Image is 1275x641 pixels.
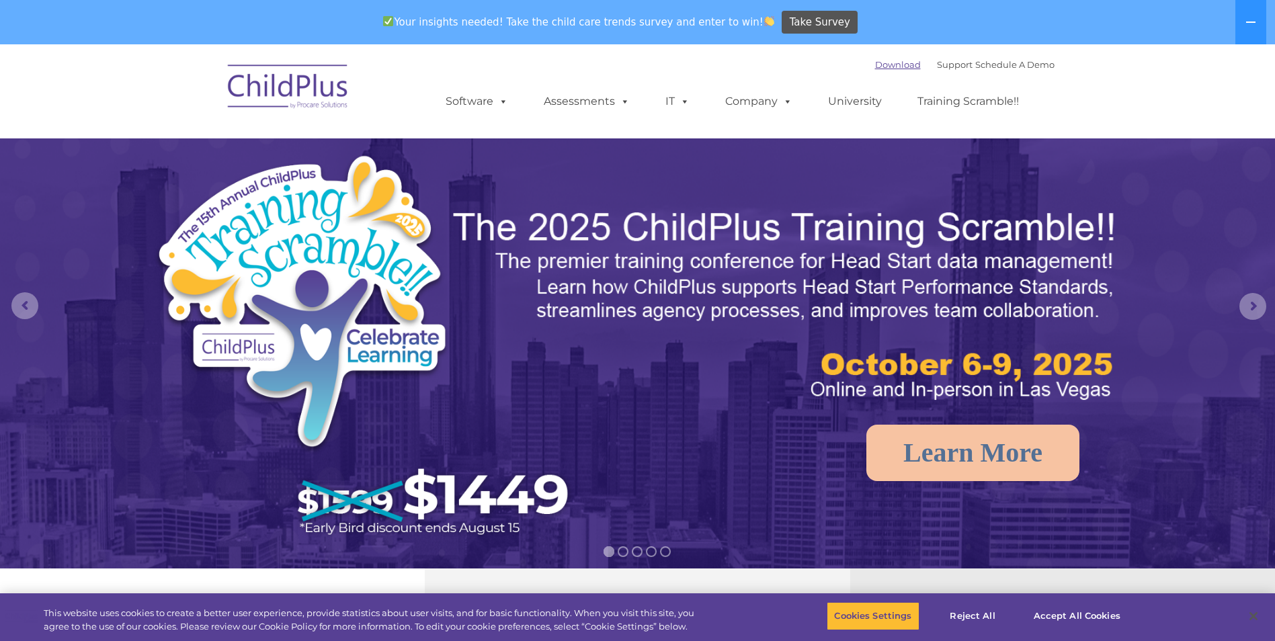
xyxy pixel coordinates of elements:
[187,144,244,154] span: Phone number
[937,59,973,70] a: Support
[44,607,701,633] div: This website uses cookies to create a better user experience, provide statistics about user visit...
[530,88,643,115] a: Assessments
[712,88,806,115] a: Company
[187,89,228,99] span: Last name
[652,88,703,115] a: IT
[782,11,858,34] a: Take Survey
[866,425,1079,481] a: Learn More
[790,11,850,34] span: Take Survey
[827,602,919,630] button: Cookies Settings
[815,88,895,115] a: University
[432,88,522,115] a: Software
[378,9,780,35] span: Your insights needed! Take the child care trends survey and enter to win!
[975,59,1055,70] a: Schedule A Demo
[1026,602,1128,630] button: Accept All Cookies
[764,16,774,26] img: 👏
[383,16,393,26] img: ✅
[1239,601,1268,631] button: Close
[221,55,356,122] img: ChildPlus by Procare Solutions
[875,59,921,70] a: Download
[904,88,1032,115] a: Training Scramble!!
[875,59,1055,70] font: |
[931,602,1015,630] button: Reject All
